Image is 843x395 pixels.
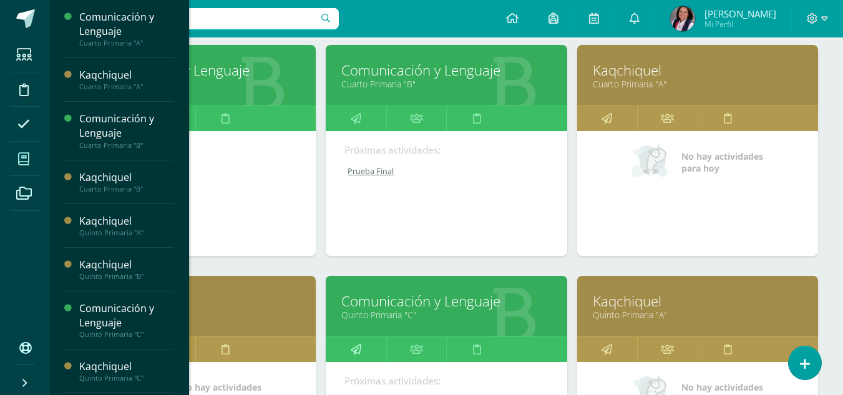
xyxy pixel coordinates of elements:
span: Mi Perfil [704,19,776,29]
div: Quinto Primaria "A" [79,228,174,237]
div: Comunicación y Lenguaje [79,112,174,140]
a: Quinto Primaria "A" [593,309,802,321]
a: Comunicación y Lenguaje [341,61,551,80]
a: KaqchiquelCuarto Primaria "B" [79,170,174,193]
div: Comunicación y Lenguaje [79,10,174,39]
a: Quinto Primaria "C" [341,309,551,321]
div: Comunicación y Lenguaje [79,301,174,330]
img: f462a79cdc2247d5a0d3055b91035c57.png [670,6,695,31]
input: Busca un usuario... [58,8,339,29]
a: Cuarto Primaria "A" [90,78,300,90]
a: Comunicación y Lenguaje [341,291,551,311]
span: No hay actividades para hoy [681,150,763,174]
div: Próximas actividades: [94,144,297,157]
div: Cuarto Primaria "B" [79,141,174,150]
a: Cuarto Primaria "B" [341,78,551,90]
a: Comunicación y Lenguaje [90,61,300,80]
div: Próximas actividades: [344,144,548,157]
a: KaqchiquelQuinto Primaria "A" [79,214,174,237]
a: Kaqchiquel [593,291,802,311]
div: Kaqchiquel [79,258,174,272]
a: Prueba Final [344,166,549,177]
a: Kaqchiquel [90,291,300,311]
a: Cuarto Primaria "B" [90,309,300,321]
div: Kaqchiquel [79,170,174,185]
div: Quinto Primaria "C" [79,330,174,339]
a: KaqchiquelCuarto Primaria "A" [79,68,174,91]
div: Cuarto Primaria "A" [79,82,174,91]
div: Cuarto Primaria "A" [79,39,174,47]
span: [PERSON_NAME] [704,7,776,20]
div: Kaqchiquel [79,68,174,82]
a: Kaqchiquel [593,61,802,80]
div: Próximas actividades: [344,374,548,388]
a: Cuarto Primaria "A" [593,78,802,90]
img: no_activities_small.png [631,144,673,181]
a: Comunicación y LenguajeCuarto Primaria "B" [79,112,174,149]
div: Kaqchiquel [79,214,174,228]
a: Comunicación y LenguajeQuinto Primaria "C" [79,301,174,339]
a: KaqchiquelQuinto Primaria "B" [79,258,174,281]
a: KaqchiquelQuinto Primaria "C" [79,359,174,383]
a: Comunicación y LenguajeCuarto Primaria "A" [79,10,174,47]
a: Prueba Final [94,166,298,177]
div: Cuarto Primaria "B" [79,185,174,193]
div: Quinto Primaria "B" [79,272,174,281]
div: Kaqchiquel [79,359,174,374]
div: Quinto Primaria "C" [79,374,174,383]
